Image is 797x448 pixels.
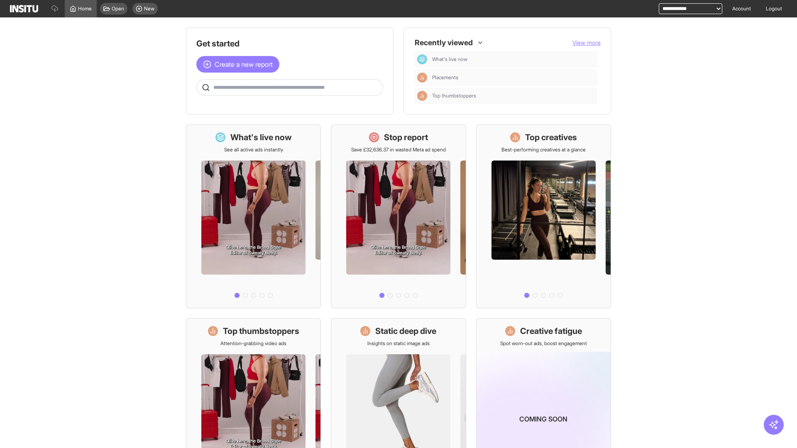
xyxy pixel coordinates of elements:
[10,5,38,12] img: Logo
[384,131,428,143] h1: Stop report
[351,146,446,153] p: Save £32,636.37 in wasted Meta ad spend
[476,124,611,308] a: Top creativesBest-performing creatives at a glance
[432,74,594,81] span: Placements
[432,56,467,63] span: What's live now
[572,39,601,47] button: View more
[186,124,321,308] a: What's live nowSee all active ads instantly
[220,340,286,347] p: Attention-grabbing video ads
[417,54,427,64] div: Dashboard
[78,5,92,12] span: Home
[572,39,601,46] span: View more
[432,74,458,81] span: Placements
[367,340,430,347] p: Insights on static image ads
[432,93,594,99] span: Top thumbstoppers
[331,124,466,308] a: Stop reportSave £32,636.37 in wasted Meta ad spend
[215,59,273,69] span: Create a new report
[230,131,292,143] h1: What's live now
[375,325,436,337] h1: Static deep dive
[144,5,154,12] span: New
[224,146,283,153] p: See all active ads instantly
[417,73,427,83] div: Insights
[196,56,279,73] button: Create a new report
[525,131,577,143] h1: Top creatives
[432,93,476,99] span: Top thumbstoppers
[432,56,594,63] span: What's live now
[112,5,124,12] span: Open
[417,91,427,101] div: Insights
[223,325,299,337] h1: Top thumbstoppers
[196,38,383,49] h1: Get started
[501,146,586,153] p: Best-performing creatives at a glance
